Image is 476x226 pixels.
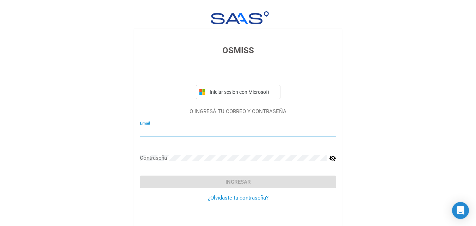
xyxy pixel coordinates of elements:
[208,89,277,95] span: Iniciar sesión con Microsoft
[225,179,251,185] span: Ingresar
[140,176,336,188] button: Ingresar
[329,154,336,163] mat-icon: visibility_off
[208,195,268,201] a: ¿Olvidaste tu contraseña?
[140,44,336,57] h3: OSMISS
[140,108,336,116] p: O INGRESÁ TU CORREO Y CONTRASEÑA
[452,202,469,219] div: Open Intercom Messenger
[192,65,284,80] iframe: Botón Iniciar sesión con Google
[196,85,280,99] button: Iniciar sesión con Microsoft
